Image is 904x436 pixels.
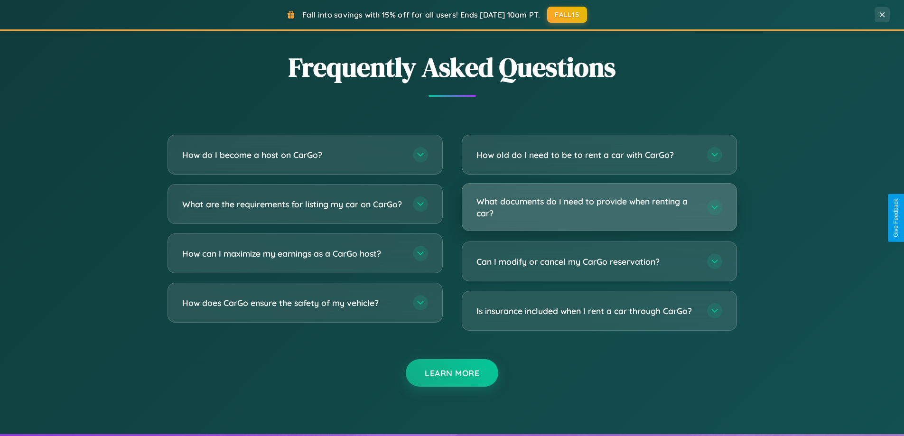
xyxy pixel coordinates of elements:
h3: How can I maximize my earnings as a CarGo host? [182,248,403,260]
h3: How does CarGo ensure the safety of my vehicle? [182,297,403,309]
h2: Frequently Asked Questions [168,49,737,85]
h3: How do I become a host on CarGo? [182,149,403,161]
button: FALL15 [547,7,587,23]
h3: What documents do I need to provide when renting a car? [476,195,698,219]
h3: What are the requirements for listing my car on CarGo? [182,198,403,210]
button: Learn More [406,359,498,387]
h3: Can I modify or cancel my CarGo reservation? [476,256,698,268]
span: Fall into savings with 15% off for all users! Ends [DATE] 10am PT. [302,10,540,19]
h3: Is insurance included when I rent a car through CarGo? [476,305,698,317]
h3: How old do I need to be to rent a car with CarGo? [476,149,698,161]
div: Give Feedback [893,199,899,237]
